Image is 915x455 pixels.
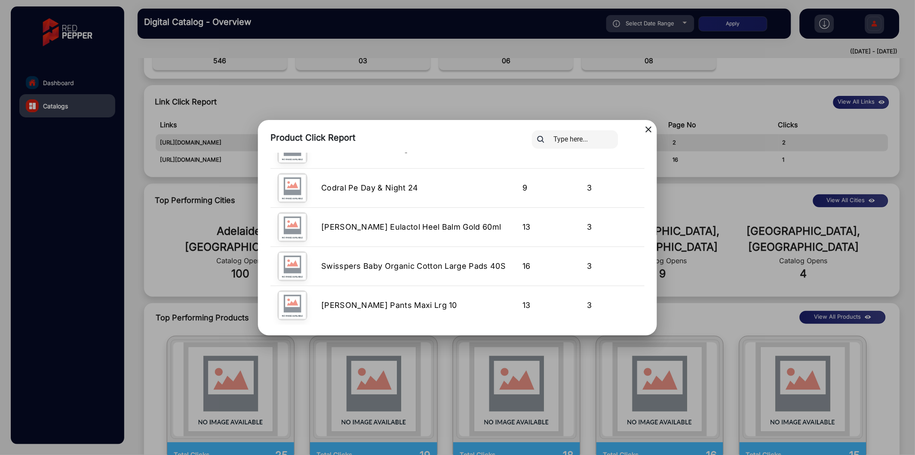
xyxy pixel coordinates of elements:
[587,261,592,271] span: 3
[587,222,592,231] span: 3
[321,183,418,192] span: Codral Pe Day & Night 24
[522,183,527,192] span: 9
[277,212,307,242] img: Product Image
[522,261,531,271] span: 16
[522,301,531,310] span: 13
[277,290,307,320] img: Product Image
[587,301,592,310] span: 3
[644,124,654,135] mat-icon: close
[321,222,501,231] span: [PERSON_NAME] Eulactol Heel Balm Gold 60ml
[522,222,531,231] span: 13
[532,130,618,149] input: Type here...
[277,251,307,281] img: Product Image
[537,136,544,143] img: search.svg
[270,132,389,149] div: Product Click Report
[587,183,592,192] span: 3
[321,301,457,310] span: [PERSON_NAME] Pants Maxi Lrg 10
[277,173,307,203] img: Product Image
[321,261,506,271] span: Swisspers Baby Organic Cotton Large Pads 40S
